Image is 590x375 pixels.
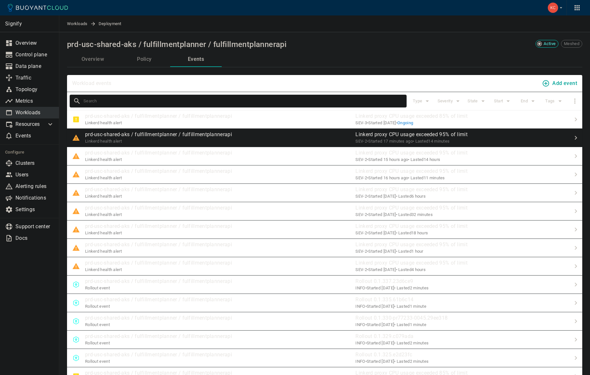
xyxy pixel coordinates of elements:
span: Ongoing [397,120,413,125]
button: End [518,96,539,106]
span: Thu, 07 Aug 2025 16:24:27 CDT / Thu, 07 Aug 2025 21:24:27 UTC [365,322,394,327]
p: Topology [15,86,54,93]
p: Users [15,172,54,178]
span: Tue, 05 Aug 2025 15:22:43 CDT / Tue, 05 Aug 2025 20:22:43 UTC [365,359,394,364]
p: Linkerd proxy CPU usage exceeded 95% of limit [355,205,552,211]
relative-time: [DATE] [382,359,394,364]
span: Linkerd health alert [85,212,122,217]
span: Linkerd health alert [85,120,122,125]
span: SEV-2 [355,212,367,217]
span: • Lasted 32 minutes [396,212,433,217]
span: Linkerd health alert [85,175,122,180]
button: Severity [438,96,462,106]
span: Fri, 08 Aug 2025 15:56:06 CDT / Fri, 08 Aug 2025 20:56:06 UTC [365,304,394,309]
span: Linkerd health alert [85,249,122,254]
span: Tue, 12 Aug 2025 09:06:46 CDT / Tue, 12 Aug 2025 14:06:46 UTC [367,212,396,217]
a: Workloads [67,15,90,32]
span: SEV-2 [355,139,367,144]
p: prd-usc-shared-aks / fulfillmentplanner / fulfillmentplannerapi [85,150,232,156]
span: • Lasted 1 minute [394,322,426,327]
span: • Lasted 2 minutes [394,286,429,290]
a: Policy [119,52,170,67]
p: Linkerd proxy CPU usage exceeded 95% of limit [355,168,552,174]
p: prd-usc-shared-aks / fulfillmentplanner / fulfillmentplannerapi [85,352,232,358]
span: Rollout event [85,322,110,327]
span: SEV-2 [355,230,367,235]
p: Rollout 0.1.330-pr77233-0045.29ee318 [355,315,552,321]
span: SEV-2 [355,267,367,272]
span: • Lasted 4 hours [396,267,426,272]
span: Linkerd health alert [85,157,122,162]
span: Rollout event [85,359,110,364]
span: Rollout event [85,286,110,290]
p: Linkerd proxy CPU usage exceeded 95% of limit [355,223,552,230]
span: SEV-2 [355,249,367,254]
p: prd-usc-shared-aks / fulfillmentplanner / fulfillmentplannerapi [85,296,232,303]
span: Mon, 11 Aug 2025 05:38:46 CDT / Mon, 11 Aug 2025 10:38:46 UTC [367,249,396,254]
span: SEV-2 [355,194,367,199]
relative-time: [DATE] [383,230,396,235]
p: Linkerd proxy CPU usage exceeded 95% of limit [355,241,552,248]
relative-time: [DATE] [382,304,394,309]
span: Tue, 12 Aug 2025 18:24:46 CDT / Tue, 12 Aug 2025 23:24:46 UTC [367,175,408,180]
p: Support center [15,223,54,230]
span: End [521,98,529,104]
span: Severity [438,98,454,104]
span: • Lasted 11 minutes [408,175,445,180]
button: Type [412,96,432,106]
span: Tue, 12 Aug 2025 19:30:46 CDT / Wed, 13 Aug 2025 00:30:46 UTC [367,157,408,162]
p: Workloads [15,109,54,116]
span: Tue, 12 Aug 2025 10:39:46 CDT / Tue, 12 Aug 2025 15:39:46 UTC [367,194,396,199]
p: Rollout 0.1.325.e2d23fc [355,352,552,358]
span: Start [494,98,505,104]
p: prd-usc-shared-aks / fulfillmentplanner / fulfillmentplannerapi [85,333,232,340]
relative-time: [DATE] [383,267,396,272]
button: Start [493,96,513,106]
button: Tags [544,96,565,106]
span: • Lasted 6 hours [396,194,426,199]
span: • Lasted 2 minutes [394,341,429,345]
p: Resources [15,121,41,127]
p: Linkerd proxy CPU usage exceeded 85% of limit [355,113,552,119]
p: Rollout 0.1.335.61b6c14 [355,296,552,303]
p: Workload events [72,80,111,87]
p: prd-usc-shared-aks / fulfillmentplanner / fulfillmentplannerapi [85,113,232,119]
relative-time: 15 hours ago [383,157,408,162]
h2: prd-usc-shared-aks / fulfillmentplanner / fulfillmentplannerapi [67,40,286,49]
p: Metrics [15,98,54,104]
p: prd-usc-shared-aks / fulfillmentplanner / fulfillmentplannerapi [85,315,232,321]
span: INFO [355,304,365,309]
span: INFO [355,286,365,290]
relative-time: 16 hours ago [383,175,408,180]
relative-time: [DATE] [382,322,394,327]
span: Wed, 13 Aug 2025 10:34:46 CDT / Wed, 13 Aug 2025 15:34:46 UTC [367,139,413,144]
span: Wed, 06 Aug 2025 17:51:20 CDT / Wed, 06 Aug 2025 22:51:20 UTC [365,341,394,345]
h5: Configure [5,150,54,155]
span: State [468,98,479,104]
span: • [396,120,413,125]
span: SEV-2 [355,157,367,162]
span: INFO [355,322,365,327]
p: Rollout 0.1.329.c079ada [355,333,552,340]
span: • Lasted 14 hours [408,157,440,162]
p: Linkerd proxy CPU usage exceeded 95% of limit [355,260,552,266]
p: Settings [15,206,54,213]
span: • Lasted 1 minute [394,304,426,309]
span: Linkerd health alert [85,139,122,144]
span: Type [413,98,423,104]
relative-time: 17 minutes ago [383,139,413,144]
span: SEV-2 [355,175,367,180]
p: prd-usc-shared-aks / fulfillmentplanner / fulfillmentplannerapi [85,278,232,285]
span: • Lasted 18 hours [396,230,428,235]
p: Notifications [15,195,54,201]
p: Linkerd proxy CPU usage exceeded 95% of limit [355,186,552,193]
button: Events [170,52,222,67]
span: Meshed [561,41,582,46]
span: Mon, 11 Aug 2025 12:47:46 CDT / Mon, 11 Aug 2025 17:47:46 UTC [367,230,396,235]
p: Alerting rules [15,183,54,190]
relative-time: [DATE] [383,212,396,217]
p: Docs [15,235,54,241]
p: prd-usc-shared-aks / fulfillmentplanner / fulfillmentplannerapi [85,186,232,193]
